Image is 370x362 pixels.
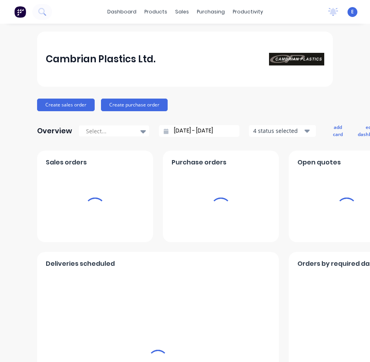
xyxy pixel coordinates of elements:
div: Cambrian Plastics Ltd. [46,51,155,67]
span: E [351,8,354,15]
div: productivity [229,6,267,18]
div: 4 status selected [253,127,303,135]
div: Overview [37,123,72,139]
img: Factory [14,6,26,18]
img: Cambrian Plastics Ltd. [269,53,324,65]
div: purchasing [193,6,229,18]
a: dashboard [103,6,140,18]
span: Sales orders [46,158,87,167]
span: Deliveries scheduled [46,259,115,269]
span: Open quotes [297,158,341,167]
button: add card [328,122,348,140]
button: Create sales order [37,99,95,111]
button: 4 status selected [249,125,316,137]
span: Purchase orders [172,158,226,167]
div: products [140,6,171,18]
button: Create purchase order [101,99,168,111]
div: sales [171,6,193,18]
